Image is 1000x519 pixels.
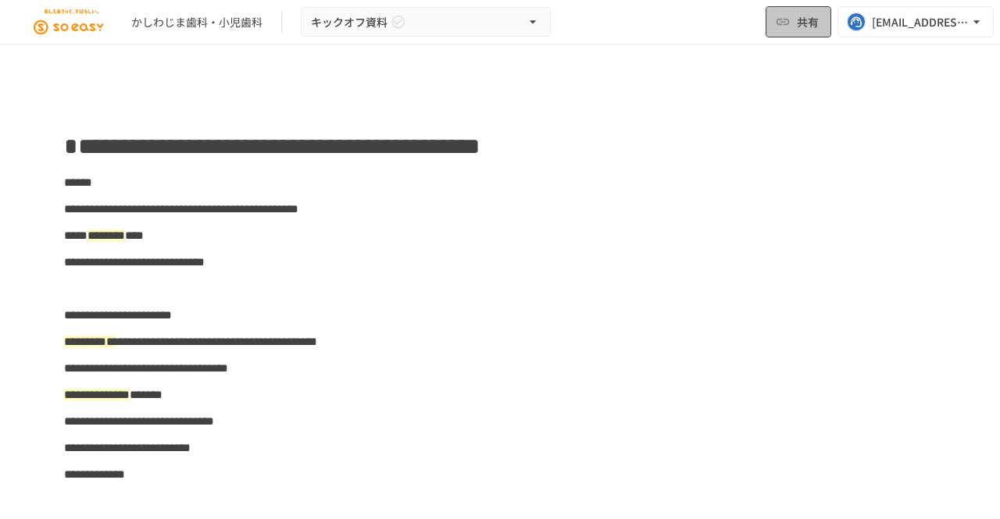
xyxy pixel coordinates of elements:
[19,9,119,34] img: JEGjsIKIkXC9kHzRN7titGGb0UF19Vi83cQ0mCQ5DuX
[837,6,994,37] button: [EMAIL_ADDRESS][DOMAIN_NAME]
[131,14,262,30] div: かしわじま歯科・小児歯科
[301,7,551,37] button: キックオフ資料
[797,13,819,30] span: 共有
[311,12,387,32] span: キックオフ資料
[872,12,969,32] div: [EMAIL_ADDRESS][DOMAIN_NAME]
[766,6,831,37] button: 共有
